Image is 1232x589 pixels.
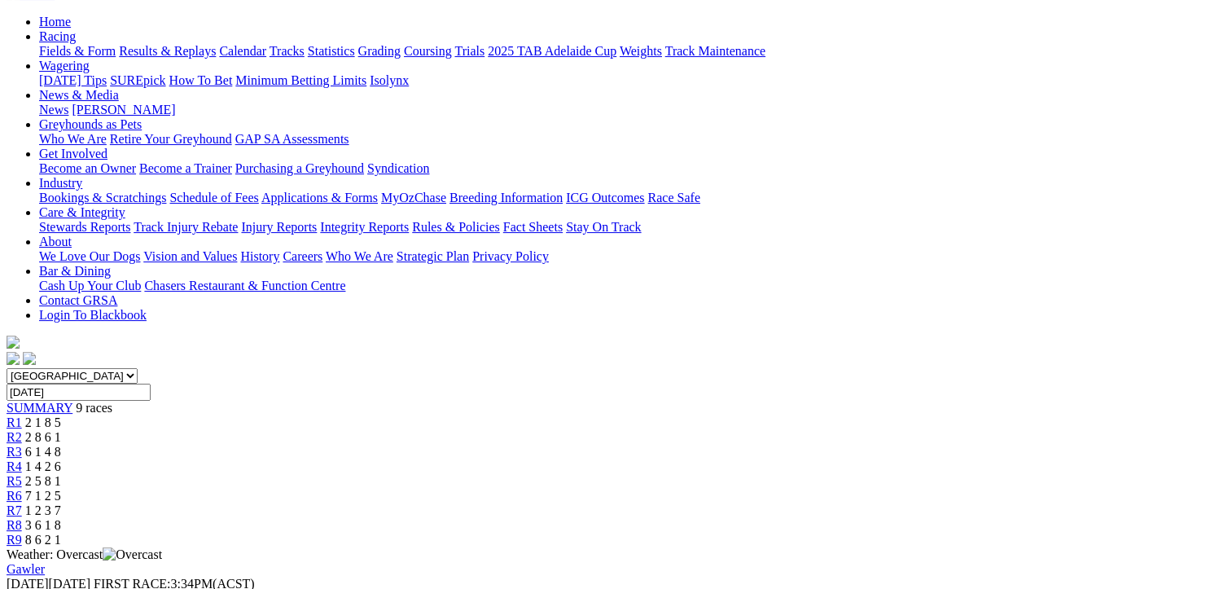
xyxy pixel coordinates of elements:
a: Isolynx [370,73,409,87]
a: Statistics [308,44,355,58]
a: Careers [283,249,322,263]
a: Greyhounds as Pets [39,117,142,131]
span: 1 2 3 7 [25,503,61,517]
a: Tracks [270,44,305,58]
a: Calendar [219,44,266,58]
a: Login To Blackbook [39,308,147,322]
a: Trials [454,44,484,58]
img: logo-grsa-white.png [7,336,20,349]
a: Stay On Track [566,220,641,234]
a: Retire Your Greyhound [110,132,232,146]
a: Weights [620,44,662,58]
a: Bar & Dining [39,264,111,278]
a: Who We Are [326,249,393,263]
div: Get Involved [39,161,1225,176]
a: Strategic Plan [397,249,469,263]
img: Overcast [103,547,162,562]
div: Racing [39,44,1225,59]
a: Become a Trainer [139,161,232,175]
a: R5 [7,474,22,488]
span: 3 6 1 8 [25,518,61,532]
div: Industry [39,191,1225,205]
a: SUMMARY [7,401,72,415]
div: Care & Integrity [39,220,1225,235]
a: Race Safe [647,191,699,204]
a: Syndication [367,161,429,175]
a: Who We Are [39,132,107,146]
a: Racing [39,29,76,43]
a: Results & Replays [119,44,216,58]
a: About [39,235,72,248]
a: MyOzChase [381,191,446,204]
a: News & Media [39,88,119,102]
a: ICG Outcomes [566,191,644,204]
div: Wagering [39,73,1225,88]
div: About [39,249,1225,264]
a: Contact GRSA [39,293,117,307]
a: History [240,249,279,263]
a: Fields & Form [39,44,116,58]
span: 6 1 4 8 [25,445,61,459]
a: Cash Up Your Club [39,279,141,292]
a: How To Bet [169,73,233,87]
a: GAP SA Assessments [235,132,349,146]
a: SUREpick [110,73,165,87]
a: Industry [39,176,82,190]
a: R2 [7,430,22,444]
a: Become an Owner [39,161,136,175]
a: R1 [7,415,22,429]
div: News & Media [39,103,1225,117]
a: Rules & Policies [412,220,500,234]
a: R6 [7,489,22,503]
a: Fact Sheets [503,220,563,234]
span: 9 races [76,401,112,415]
a: Get Involved [39,147,107,160]
a: Integrity Reports [320,220,409,234]
a: Grading [358,44,401,58]
a: Purchasing a Greyhound [235,161,364,175]
a: News [39,103,68,116]
a: R8 [7,518,22,532]
a: Care & Integrity [39,205,125,219]
a: Track Injury Rebate [134,220,238,234]
a: R3 [7,445,22,459]
a: Stewards Reports [39,220,130,234]
a: Minimum Betting Limits [235,73,366,87]
a: R7 [7,503,22,517]
span: 8 6 2 1 [25,533,61,547]
span: 2 8 6 1 [25,430,61,444]
a: Wagering [39,59,90,73]
div: Bar & Dining [39,279,1225,293]
a: [DATE] Tips [39,73,107,87]
a: Home [39,15,71,29]
a: Privacy Policy [472,249,549,263]
div: Greyhounds as Pets [39,132,1225,147]
span: 1 4 2 6 [25,459,61,473]
a: Coursing [404,44,452,58]
a: Injury Reports [241,220,317,234]
span: Weather: Overcast [7,547,162,561]
a: Breeding Information [449,191,563,204]
a: R4 [7,459,22,473]
img: twitter.svg [23,352,36,365]
span: 7 1 2 5 [25,489,61,503]
img: facebook.svg [7,352,20,365]
a: R9 [7,533,22,547]
span: 2 5 8 1 [25,474,61,488]
a: Schedule of Fees [169,191,258,204]
input: Select date [7,384,151,401]
a: Chasers Restaurant & Function Centre [144,279,345,292]
a: Track Maintenance [665,44,765,58]
a: Applications & Forms [261,191,378,204]
a: Vision and Values [143,249,237,263]
span: 2 1 8 5 [25,415,61,429]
